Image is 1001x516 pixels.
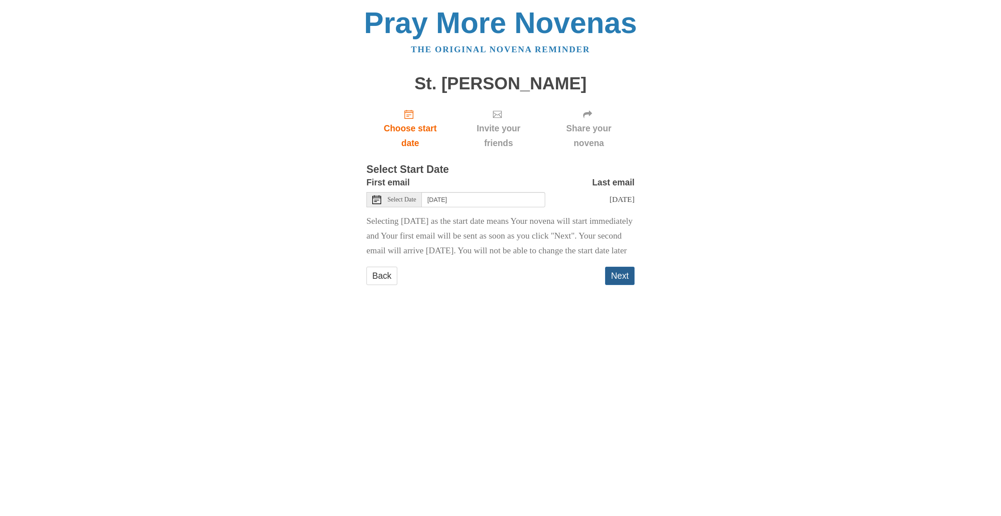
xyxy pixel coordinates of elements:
a: Back [366,267,397,285]
span: Share your novena [552,121,626,151]
p: Selecting [DATE] as the start date means Your novena will start immediately and Your first email ... [366,214,635,258]
div: Click "Next" to confirm your start date first. [454,102,543,155]
label: First email [366,175,410,190]
span: [DATE] [610,195,635,204]
span: Invite your friends [463,121,534,151]
span: Choose start date [375,121,445,151]
input: Use the arrow keys to pick a date [422,192,545,207]
button: Next [605,267,635,285]
a: Pray More Novenas [364,6,637,39]
h3: Select Start Date [366,164,635,176]
a: Choose start date [366,102,454,155]
h1: St. [PERSON_NAME] [366,74,635,93]
span: Select Date [387,197,416,203]
a: The original novena reminder [411,45,590,54]
label: Last email [592,175,635,190]
div: Click "Next" to confirm your start date first. [543,102,635,155]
